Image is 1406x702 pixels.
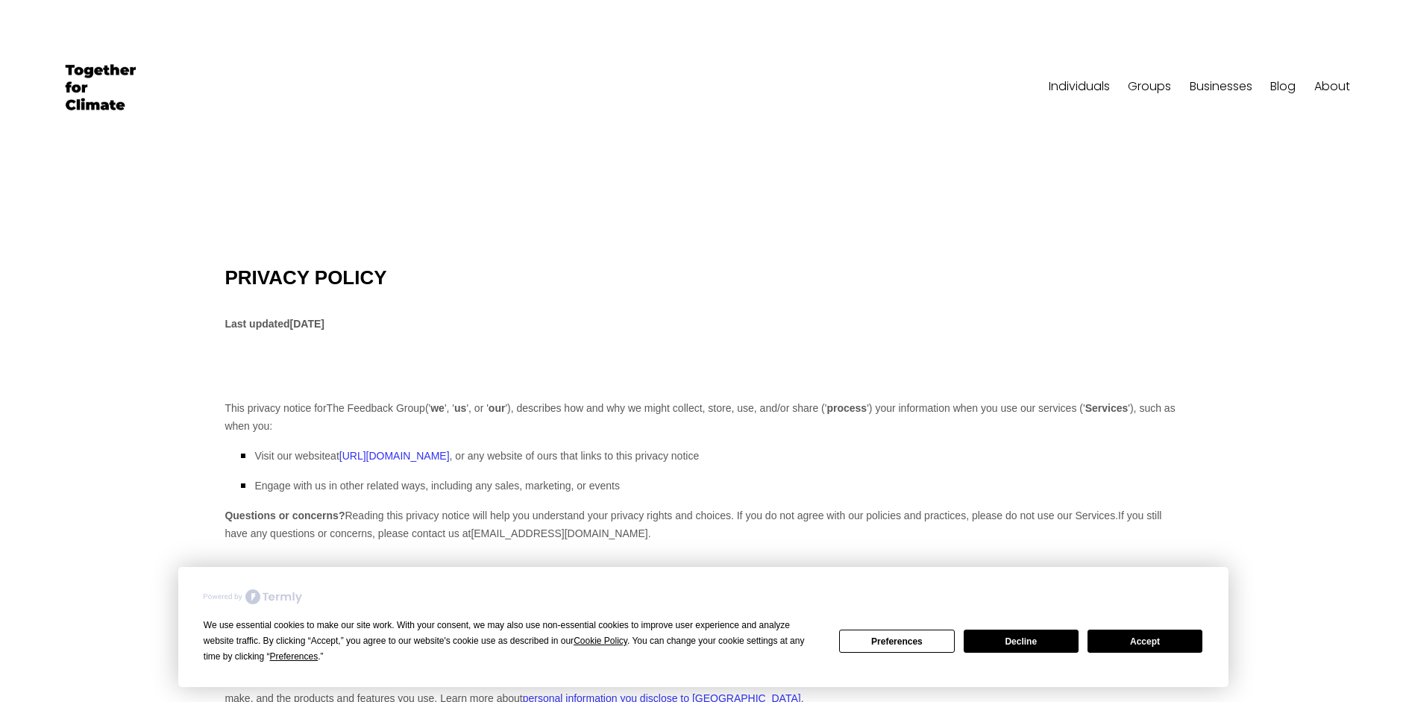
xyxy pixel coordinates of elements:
[1088,630,1202,653] button: Accept
[56,43,145,132] img: Together for Climate
[574,636,627,646] span: Cookie Policy
[225,510,345,521] strong: Questions or concerns?
[327,402,425,414] bdt: The Feedback Group
[454,402,466,414] strong: us
[1049,75,1110,99] a: Individuals
[489,402,506,414] strong: our
[225,318,324,330] span: Last updated
[450,450,700,462] bdt: , or any website of ours that links to this privacy notice
[839,630,954,653] button: Preferences
[225,402,507,414] span: This privacy notice for ( ' ', ' ', or ' '
[290,318,324,330] bdt: [DATE]
[178,567,1228,687] div: Cookie Consent Prompt
[430,402,445,414] strong: we
[204,589,302,604] img: Powered by Termly
[826,402,867,414] strong: process
[1270,75,1296,99] a: Blog
[964,630,1079,653] button: Decline
[1314,75,1350,99] a: About
[225,510,1161,539] span: Reading this privacy notice will help you understand your privacy rights and choices. If you do n...
[270,651,318,662] span: Preferences
[254,450,699,462] span: Visit our website at
[204,618,821,665] div: We use essential cookies to make our site work. With your consent, we may also use non-essential ...
[225,266,386,289] bdt: PRIVACY POLICY
[1085,402,1129,414] strong: Services
[254,480,620,492] span: Engage with us in other related ways, including any sales, marketing, or events
[339,450,450,462] a: [URL][DOMAIN_NAME]
[471,527,647,539] bdt: [EMAIL_ADDRESS][DOMAIN_NAME]
[1128,75,1171,99] a: Groups
[225,402,1175,432] span: ), describes how and why we might collect, store, use, and/or share ( ' ' ) your information when...
[1190,75,1252,99] a: Businesses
